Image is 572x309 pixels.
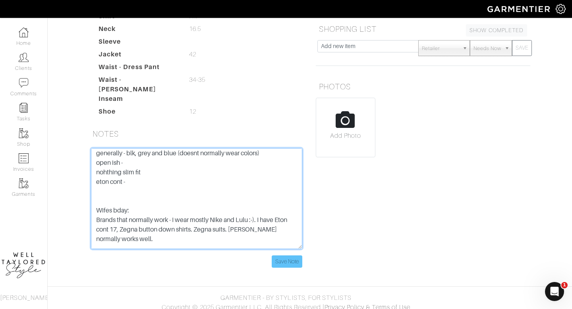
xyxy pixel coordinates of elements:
dt: Neck [93,24,183,37]
img: reminder-icon-8004d30b9f0a5d33ae49ab947aed9ed385cf756f9e5892f1edd6e32f2345188e.png [19,103,29,113]
button: SAVE [512,40,532,56]
img: orders-icon-0abe47150d42831381b5fb84f609e132dff9fe21cb692f30cb5eec754e2cba89.png [19,153,29,163]
img: comment-icon-a0a6a9ef722e966f86d9cbdc48e553b5cf19dbc54f86b18d962a5391bc8f6eb6.png [19,78,29,88]
dt: Waist - [PERSON_NAME] [93,75,183,94]
span: 16.5 [189,24,201,34]
img: gear-icon-white-bd11855cb880d31180b6d7d6211b90ccbf57a29d726f0c71d8c61bd08dd39cc2.png [556,4,566,14]
span: 42 [189,50,196,59]
span: 1 [561,282,568,288]
dt: Shoe [93,107,183,120]
span: Needs Now [473,41,501,56]
img: garmentier-logo-header-white-b43fb05a5012e4ada735d5af1a66efaba907eab6374d6393d1fbf88cb4ef424d.png [483,2,556,16]
dt: Waist - Dress Pant [93,62,183,75]
dt: Sleeve [93,37,183,50]
a: SHOW COMPLETED [466,24,527,37]
img: garments-icon-b7da505a4dc4fd61783c78ac3ca0ef83fa9d6f193b1c9dc38574b1d14d53ca28.png [19,128,29,138]
input: Add new item [317,40,419,52]
img: garments-icon-b7da505a4dc4fd61783c78ac3ca0ef83fa9d6f193b1c9dc38574b1d14d53ca28.png [19,178,29,188]
h5: PHOTOS [316,79,530,95]
img: dashboard-icon-dbcd8f5a0b271acd01030246c82b418ddd0df26cd7fceb0bd07c9910d44c42f6.png [19,27,29,37]
span: Retailer [422,41,459,56]
dt: Jacket [93,50,183,62]
input: Save Note [272,255,302,268]
iframe: Intercom live chat [545,282,564,301]
span: 34-35 [189,75,205,85]
img: clients-icon-6bae9207a08558b7cb47a8932f037763ab4055f8c8b6bfacd5dc20c3e0201464.png [19,52,29,62]
h5: SHOPPING LIST [316,21,530,37]
span: 12 [189,107,196,116]
h5: NOTES [89,126,304,142]
textarea: xl in tees generally - blk, grey and blue (doesnt normally wear colors) open ish - nohthing slim ... [91,148,302,249]
dt: Inseam [93,94,183,107]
